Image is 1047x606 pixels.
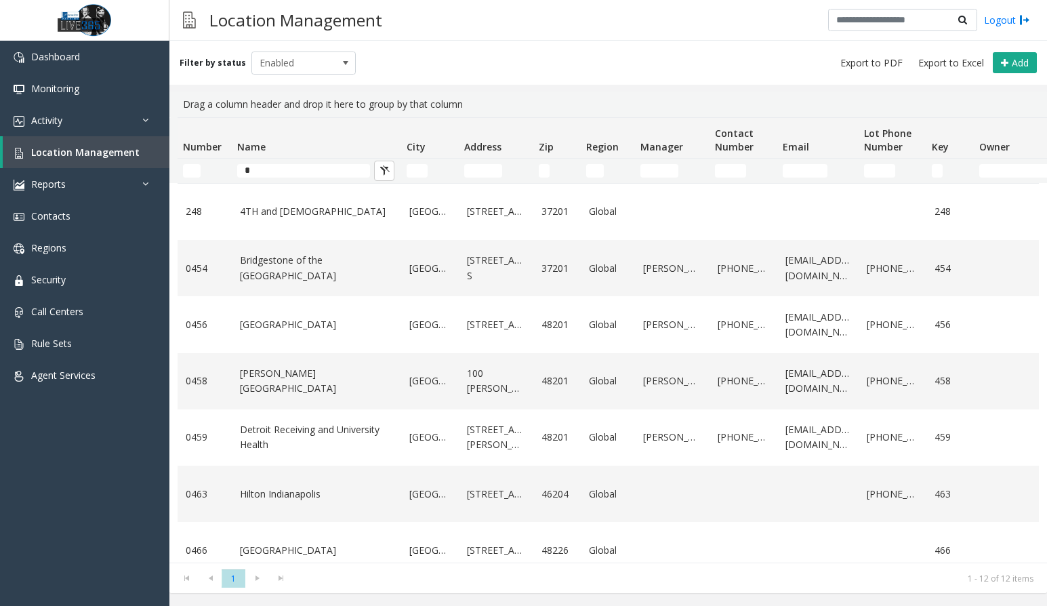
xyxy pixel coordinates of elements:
[232,159,401,183] td: Name Filter
[237,164,370,178] input: Name Filter
[718,430,769,445] a: [PHONE_NUMBER]
[586,164,604,178] input: Region Filter
[541,430,573,445] a: 48201
[935,373,966,388] a: 458
[464,164,502,178] input: Address Filter
[867,261,918,276] a: [PHONE_NUMBER]
[777,159,859,183] td: Email Filter
[640,140,683,153] span: Manager
[589,430,627,445] a: Global
[640,164,678,178] input: Manager Filter
[589,317,627,332] a: Global
[240,543,393,558] a: [GEOGRAPHIC_DATA]
[31,82,79,95] span: Monitoring
[301,573,1033,584] kendo-pager-info: 1 - 12 of 12 items
[14,52,24,63] img: 'icon'
[541,261,573,276] a: 37201
[715,127,754,153] span: Contact Number
[864,127,911,153] span: Lot Phone Number
[183,140,222,153] span: Number
[409,204,451,219] a: [GEOGRAPHIC_DATA]
[864,164,895,178] input: Lot Phone Number Filter
[409,543,451,558] a: [GEOGRAPHIC_DATA]
[979,140,1010,153] span: Owner
[935,487,966,502] a: 463
[240,253,393,283] a: Bridgestone of the [GEOGRAPHIC_DATA]
[935,430,966,445] a: 459
[859,159,926,183] td: Lot Phone Number Filter
[14,180,24,190] img: 'icon'
[926,159,974,183] td: Key Filter
[643,261,701,276] a: [PERSON_NAME]
[240,422,393,453] a: Detroit Receiving and University Health
[467,366,525,397] a: 100 [PERSON_NAME]
[464,140,501,153] span: Address
[1012,56,1029,69] span: Add
[589,261,627,276] a: Global
[539,140,554,153] span: Zip
[932,164,943,178] input: Key Filter
[186,543,224,558] a: 0466
[3,136,169,168] a: Location Management
[867,373,918,388] a: [PHONE_NUMBER]
[913,54,989,73] button: Export to Excel
[31,209,70,222] span: Contacts
[541,204,573,219] a: 37201
[240,317,393,332] a: [GEOGRAPHIC_DATA]
[31,305,83,318] span: Call Centers
[589,204,627,219] a: Global
[459,159,533,183] td: Address Filter
[918,56,984,70] span: Export to Excel
[718,317,769,332] a: [PHONE_NUMBER]
[935,204,966,219] a: 248
[409,261,451,276] a: [GEOGRAPHIC_DATA]
[31,241,66,254] span: Regions
[867,487,918,502] a: [PHONE_NUMBER]
[186,430,224,445] a: 0459
[867,317,918,332] a: [PHONE_NUMBER]
[935,543,966,558] a: 466
[467,422,525,453] a: [STREET_ADDRESS][PERSON_NAME]
[14,84,24,95] img: 'icon'
[222,569,245,588] span: Page 1
[1019,13,1030,27] img: logout
[785,253,850,283] a: [EMAIL_ADDRESS][DOMAIN_NAME]
[867,430,918,445] a: [PHONE_NUMBER]
[409,373,451,388] a: [GEOGRAPHIC_DATA]
[237,140,266,153] span: Name
[586,140,619,153] span: Region
[169,117,1047,563] div: Data table
[31,114,62,127] span: Activity
[541,487,573,502] a: 46204
[785,422,850,453] a: [EMAIL_ADDRESS][DOMAIN_NAME]
[643,430,701,445] a: [PERSON_NAME]
[785,366,850,397] a: [EMAIL_ADDRESS][DOMAIN_NAME]
[467,204,525,219] a: [STREET_ADDRESS]
[589,543,627,558] a: Global
[643,373,701,388] a: [PERSON_NAME]
[589,487,627,502] a: Global
[541,543,573,558] a: 48226
[710,159,777,183] td: Contact Number Filter
[541,373,573,388] a: 48201
[183,3,196,37] img: pageIcon
[186,373,224,388] a: 0458
[31,337,72,350] span: Rule Sets
[31,50,80,63] span: Dashboard
[252,52,335,74] span: Enabled
[186,317,224,332] a: 0456
[715,164,746,178] input: Contact Number Filter
[178,159,232,183] td: Number Filter
[407,164,428,178] input: City Filter
[783,164,827,178] input: Email Filter
[183,164,201,178] input: Number Filter
[407,140,426,153] span: City
[14,148,24,159] img: 'icon'
[186,204,224,219] a: 248
[932,140,949,153] span: Key
[409,430,451,445] a: [GEOGRAPHIC_DATA]
[14,371,24,382] img: 'icon'
[635,159,710,183] td: Manager Filter
[467,487,525,502] a: [STREET_ADDRESS]
[467,317,525,332] a: [STREET_ADDRESS]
